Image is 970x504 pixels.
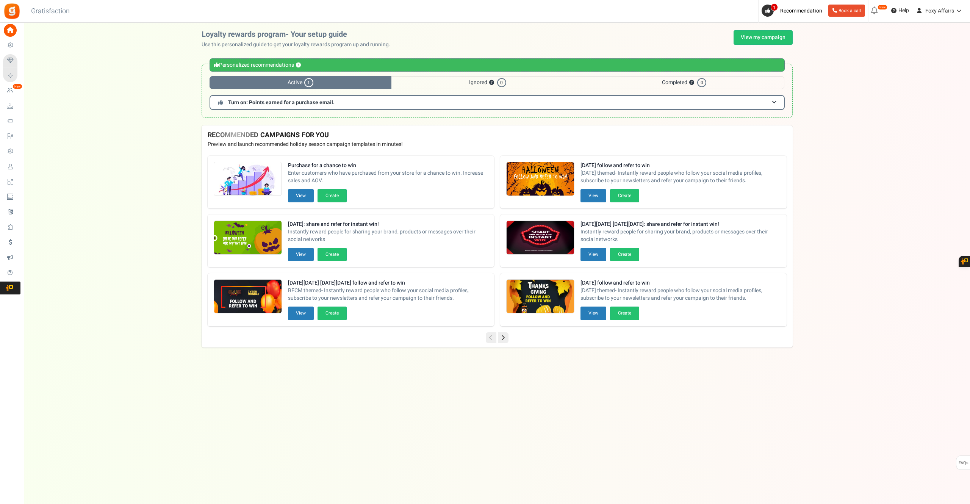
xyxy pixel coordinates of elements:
button: Create [610,307,639,320]
span: Ignored [391,76,584,89]
strong: [DATE]: share and refer for instant win! [288,221,488,228]
img: Gratisfaction [3,3,20,20]
p: Use this personalized guide to get your loyalty rewards program up and running. [202,41,396,49]
button: Create [610,189,639,202]
span: FAQs [958,456,968,470]
button: ? [489,80,494,85]
span: Foxy Affairs [925,7,954,15]
h2: Loyalty rewards program- Your setup guide [202,30,396,39]
a: Help [888,5,912,17]
button: View [288,248,314,261]
button: View [288,189,314,202]
button: Create [318,248,347,261]
strong: [DATE] follow and refer to win [580,162,781,169]
span: 1 [771,3,778,11]
img: Recommended Campaigns [507,280,574,314]
button: View [580,307,606,320]
p: Preview and launch recommended holiday season campaign templates in minutes! [208,141,787,148]
img: Recommended Campaigns [214,280,282,314]
strong: [DATE][DATE] [DATE][DATE] follow and refer to win [288,279,488,287]
em: New [878,5,887,10]
img: Recommended Campaigns [507,221,574,255]
strong: Purchase for a chance to win [288,162,488,169]
h4: RECOMMENDED CAMPAIGNS FOR YOU [208,131,787,139]
button: View [288,307,314,320]
button: ? [689,80,694,85]
button: View [580,189,606,202]
span: 0 [497,78,506,87]
span: Recommendation [780,7,822,15]
button: View [580,248,606,261]
span: 0 [697,78,706,87]
button: Create [610,248,639,261]
span: Active [210,76,391,89]
a: New [3,85,20,97]
a: View my campaign [734,30,793,45]
img: Recommended Campaigns [214,162,282,196]
a: 1 Recommendation [762,5,825,17]
span: [DATE] themed- Instantly reward people who follow your social media profiles, subscribe to your n... [580,169,781,185]
button: ? [296,63,301,68]
strong: [DATE] follow and refer to win [580,279,781,287]
span: Completed [584,76,784,89]
span: [DATE] themed- Instantly reward people who follow your social media profiles, subscribe to your n... [580,287,781,302]
span: 1 [304,78,313,87]
span: Instantly reward people for sharing your brand, products or messages over their social networks [580,228,781,243]
button: Create [318,189,347,202]
a: Book a call [828,5,865,17]
h3: Gratisfaction [23,4,78,19]
div: Personalized recommendations [210,58,785,72]
span: Enter customers who have purchased from your store for a chance to win. Increase sales and AOV. [288,169,488,185]
span: Turn on: Points earned for a purchase email. [228,99,335,106]
span: Help [896,7,909,14]
button: Create [318,307,347,320]
span: BFCM themed- Instantly reward people who follow your social media profiles, subscribe to your new... [288,287,488,302]
em: New [13,84,22,89]
span: Instantly reward people for sharing your brand, products or messages over their social networks [288,228,488,243]
img: Recommended Campaigns [214,221,282,255]
img: Recommended Campaigns [507,162,574,196]
strong: [DATE][DATE] [DATE][DATE]: share and refer for instant win! [580,221,781,228]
